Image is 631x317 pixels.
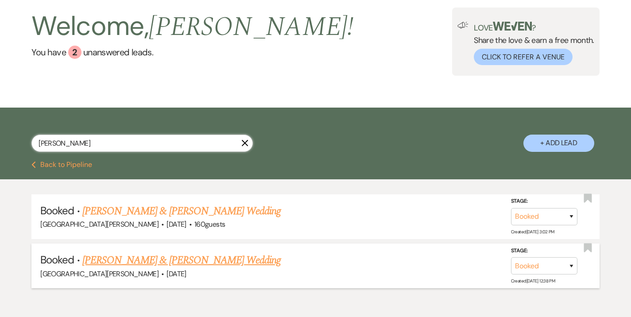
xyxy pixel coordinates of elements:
[166,269,186,278] span: [DATE]
[468,22,594,65] div: Share the love & earn a free month.
[82,203,281,219] a: [PERSON_NAME] & [PERSON_NAME] Wedding
[82,252,281,268] a: [PERSON_NAME] & [PERSON_NAME] Wedding
[31,161,92,168] button: Back to Pipeline
[40,253,74,267] span: Booked
[40,220,159,229] span: [GEOGRAPHIC_DATA][PERSON_NAME]
[511,246,577,255] label: Stage:
[474,22,594,32] p: Love ?
[31,46,353,59] a: You have 2 unanswered leads.
[511,197,577,206] label: Stage:
[149,7,353,47] span: [PERSON_NAME] !
[511,278,555,284] span: Created: [DATE] 12:38 PM
[523,135,594,152] button: + Add Lead
[68,46,81,59] div: 2
[493,22,532,31] img: weven-logo-green.svg
[31,135,253,152] input: Search by name, event date, email address or phone number
[457,22,468,29] img: loud-speaker-illustration.svg
[511,229,554,235] span: Created: [DATE] 3:02 PM
[474,49,573,65] button: Click to Refer a Venue
[166,220,186,229] span: [DATE]
[31,8,353,46] h2: Welcome,
[40,269,159,278] span: [GEOGRAPHIC_DATA][PERSON_NAME]
[194,220,225,229] span: 160 guests
[40,204,74,217] span: Booked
